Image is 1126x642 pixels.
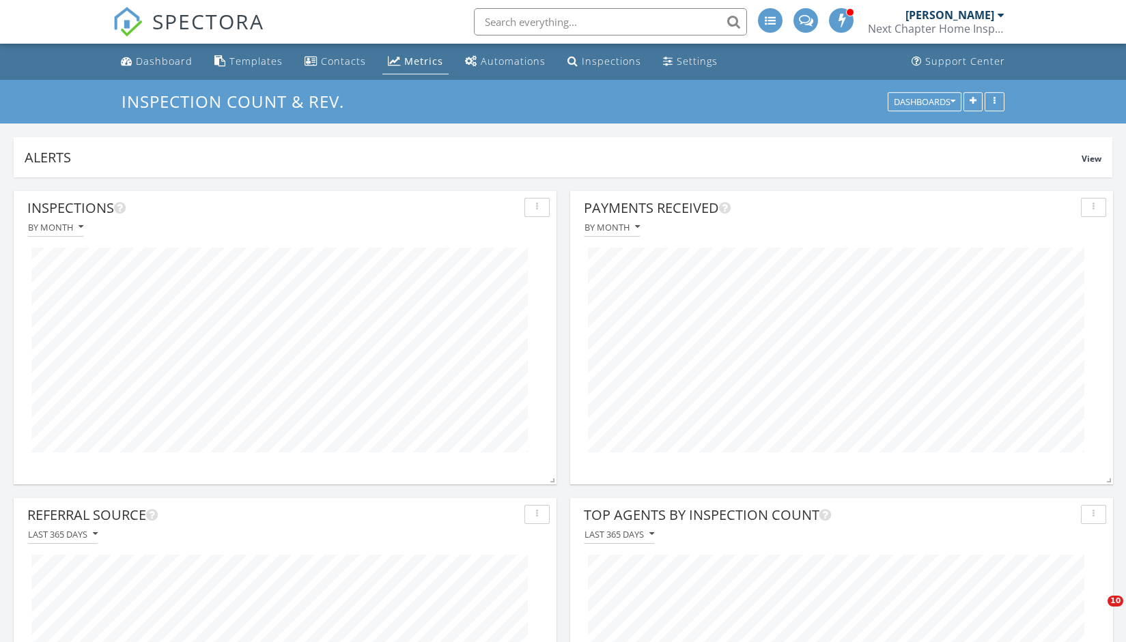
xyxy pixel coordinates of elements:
a: SPECTORA [113,18,264,47]
span: View [1082,153,1101,164]
a: Templates [209,49,288,74]
div: Payments Received [584,198,1075,218]
div: Top Agents by Inspection Count [584,505,1075,525]
a: Metrics [382,49,449,74]
button: Dashboards [888,92,961,111]
div: Last 365 days [585,529,654,539]
div: Referral Source [27,505,519,525]
a: Automations (Advanced) [460,49,551,74]
div: Next Chapter Home Inspections [868,22,1004,35]
a: Support Center [906,49,1011,74]
div: Alerts [25,148,1082,166]
span: 10 [1108,596,1123,607]
div: Last 365 days [28,529,98,539]
a: Settings [658,49,723,74]
div: Metrics [404,55,443,68]
span: SPECTORA [152,7,264,35]
a: Contacts [299,49,371,74]
div: Dashboard [136,55,193,68]
button: By month [584,218,641,237]
button: Last 365 days [27,525,98,544]
img: The Best Home Inspection Software - Spectora [113,7,143,37]
div: Templates [229,55,283,68]
div: Inspections [582,55,641,68]
a: Dashboard [115,49,198,74]
a: Inspections [562,49,647,74]
div: Inspections [27,198,519,218]
div: [PERSON_NAME] [905,8,994,22]
a: Inspection Count & Rev. [122,90,356,113]
div: Support Center [925,55,1005,68]
div: By month [28,222,83,232]
div: By month [585,222,640,232]
iframe: Intercom live chat [1080,596,1112,628]
button: Last 365 days [584,525,655,544]
div: Dashboards [894,97,955,106]
div: Settings [677,55,718,68]
input: Search everything... [474,8,747,35]
button: By month [27,218,84,237]
div: Automations [481,55,546,68]
div: Contacts [321,55,366,68]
